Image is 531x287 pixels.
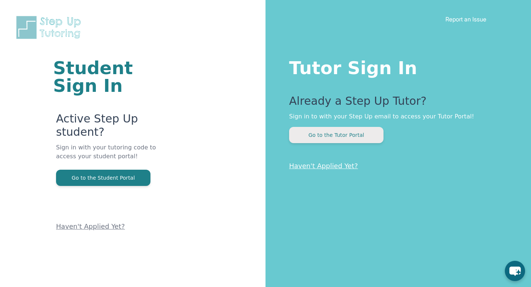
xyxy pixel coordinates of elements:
[289,94,502,112] p: Already a Step Up Tutor?
[289,162,358,170] a: Haven't Applied Yet?
[289,131,383,138] a: Go to the Tutor Portal
[289,56,502,77] h1: Tutor Sign In
[56,112,177,143] p: Active Step Up student?
[15,15,86,40] img: Step Up Tutoring horizontal logo
[445,15,486,23] a: Report an Issue
[56,170,150,186] button: Go to the Student Portal
[53,59,177,94] h1: Student Sign In
[289,127,383,143] button: Go to the Tutor Portal
[505,261,525,281] button: chat-button
[56,222,125,230] a: Haven't Applied Yet?
[289,112,502,121] p: Sign in to with your Step Up email to access your Tutor Portal!
[56,174,150,181] a: Go to the Student Portal
[56,143,177,170] p: Sign in with your tutoring code to access your student portal!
